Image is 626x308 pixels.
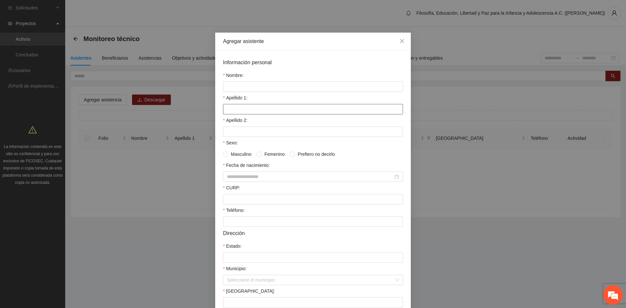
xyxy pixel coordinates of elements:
[223,104,403,114] input: Apellido 1:
[228,151,254,158] span: Masculino
[223,194,403,204] input: CURP:
[38,87,90,153] span: Estamos en línea.
[3,178,124,201] textarea: Escriba su mensaje y pulse “Intro”
[223,184,240,191] label: CURP:
[223,252,403,263] input: Estado:
[223,216,403,227] input: Teléfono:
[223,58,272,66] span: Información personal
[262,151,287,158] span: Femenino
[223,229,245,237] span: Dirección
[223,162,270,169] label: Fecha de nacimiento:
[223,139,238,146] label: Sexo:
[223,117,247,124] label: Apellido 2:
[223,126,403,137] input: Apellido 2:
[223,38,403,45] div: Agregar asistente
[227,275,395,285] input: Municipio:
[399,38,405,44] span: close
[223,265,246,272] label: Municipio:
[107,3,123,19] div: Minimizar ventana de chat en vivo
[223,297,403,308] input: Colonia:
[227,173,393,180] input: Fecha de nacimiento:
[295,151,337,158] span: Prefiero no decirlo
[223,72,244,79] label: Nombre:
[393,33,411,50] button: Close
[223,81,403,92] input: Nombre:
[223,207,245,214] label: Teléfono:
[223,94,247,101] label: Apellido 1:
[34,33,110,42] div: Chatee con nosotros ahora
[223,242,242,250] label: Estado:
[223,287,275,295] label: Colonia:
